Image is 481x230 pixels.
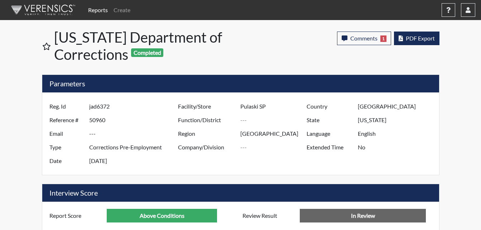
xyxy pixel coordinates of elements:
label: Extended Time [301,140,358,154]
label: Review Result [237,209,300,222]
input: --- [89,113,180,127]
label: Report Score [44,209,107,222]
label: Email [44,127,89,140]
input: --- [240,113,308,127]
h1: [US_STATE] Department of Corrections [54,29,241,63]
label: Region [173,127,241,140]
input: --- [358,113,437,127]
button: Comments1 [337,32,391,45]
label: Facility/Store [173,100,241,113]
input: --- [107,209,217,222]
input: --- [89,100,180,113]
a: Reports [85,3,111,17]
span: Completed [131,48,163,57]
label: Reg. Id [44,100,89,113]
input: --- [89,154,180,168]
input: --- [240,127,308,140]
input: --- [89,127,180,140]
span: PDF Export [406,35,435,42]
label: State [301,113,358,127]
label: Reference # [44,113,89,127]
a: Create [111,3,133,17]
label: Type [44,140,89,154]
button: PDF Export [394,32,439,45]
label: Company/Division [173,140,241,154]
h5: Parameters [42,75,439,92]
label: Function/District [173,113,241,127]
label: Date [44,154,89,168]
input: --- [89,140,180,154]
input: --- [358,127,437,140]
label: Language [301,127,358,140]
input: No Decision [300,209,426,222]
input: --- [358,100,437,113]
h5: Interview Score [42,184,439,202]
label: Country [301,100,358,113]
input: --- [240,100,308,113]
span: 1 [380,35,386,42]
input: --- [240,140,308,154]
span: Comments [350,35,377,42]
input: --- [358,140,437,154]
